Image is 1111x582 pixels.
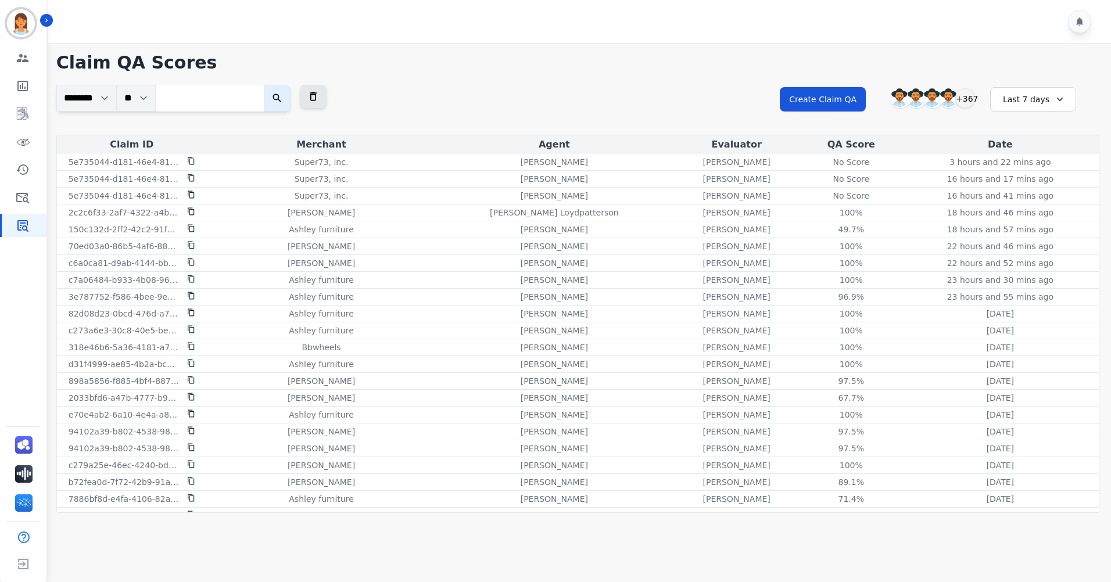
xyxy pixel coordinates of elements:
p: [PERSON_NAME] Loydpatterson [490,207,619,218]
p: Ashley furniture [289,224,353,235]
div: No Score [825,173,877,185]
p: [PERSON_NAME] [521,342,588,353]
p: [DATE] [987,476,1014,488]
p: Super73, inc. [295,173,349,185]
p: [PERSON_NAME] [521,156,588,168]
div: 100% [825,274,877,286]
p: Ashley furniture [289,274,353,286]
p: [PERSON_NAME] [703,392,770,404]
p: [PERSON_NAME] [703,325,770,336]
p: c279a25e-46ec-4240-bd63-12b2de1badb8 [69,459,180,471]
p: Ashley furniture [289,510,353,522]
p: [PERSON_NAME] [703,375,770,387]
p: c273a6e3-30c8-40e5-be55-b51be624e91e [69,325,180,336]
p: [PERSON_NAME] [521,308,588,319]
p: [PERSON_NAME] [521,409,588,421]
div: Agent [438,138,670,152]
p: [DATE] [987,342,1014,353]
p: Ashley furniture [289,308,353,319]
p: 16 hours and 41 mins ago [947,190,1053,202]
p: [PERSON_NAME] [703,308,770,319]
p: c7a06484-b933-4b08-96e0-139341fec2b5 [69,274,180,286]
p: [PERSON_NAME] [703,493,770,505]
div: 100% [825,459,877,471]
div: +367 [955,88,975,108]
div: 97.5% [825,375,877,387]
div: 100% [825,207,877,218]
div: 100% [825,409,877,421]
p: 16 hours and 17 mins ago [947,173,1053,185]
p: [PERSON_NAME] [703,342,770,353]
p: 318e46b6-5a36-4181-a75b-771754a68a80 [69,342,180,353]
p: [PERSON_NAME] [288,240,355,252]
p: 5e735044-d181-46e4-8142-318a0c9b6910 [69,173,180,185]
p: Bbwheels [302,342,341,353]
div: Last 7 days [990,87,1076,112]
p: [DATE] [987,375,1014,387]
p: [PERSON_NAME] [521,291,588,303]
p: [PERSON_NAME] [288,392,355,404]
p: 82d08d23-0bcd-476d-a7ac-c8a0cc74b0e9 [69,308,180,319]
p: 150c132d-2ff2-42c2-91fe-e3db560e4c99 [69,224,180,235]
div: 100% [825,358,877,370]
p: Ashley furniture [289,358,353,370]
p: [DATE] [987,459,1014,471]
p: [DATE] [987,392,1014,404]
p: [PERSON_NAME] [521,392,588,404]
p: Ashley furniture [289,409,353,421]
p: [PERSON_NAME] [521,443,588,454]
p: c6a0ca81-d9ab-4144-bb89-b366ea4ba88b [69,257,180,269]
div: 89.1% [825,476,877,488]
p: [DATE] [987,493,1014,505]
div: 100% [825,240,877,252]
div: 67.7% [825,392,877,404]
div: 97.5% [825,426,877,437]
div: No Score [825,190,877,202]
p: [DATE] [987,443,1014,454]
p: [PERSON_NAME] [703,426,770,437]
p: [PERSON_NAME] [703,207,770,218]
p: [DATE] [987,308,1014,319]
div: 100% [825,257,877,269]
p: Super73, inc. [295,156,349,168]
h1: Claim QA Scores [56,52,1099,73]
p: [PERSON_NAME] [521,426,588,437]
div: 100% [825,308,877,319]
img: Bordered avatar [7,9,35,37]
p: [DATE] [987,409,1014,421]
p: e70e4ab2-6a10-4e4a-a893-0d29edafd8d3 [69,409,180,421]
p: 2c2c6f33-2af7-4322-a4be-d5adeb3ac69e [69,207,180,218]
p: [PERSON_NAME] [703,240,770,252]
p: 3 hours and 22 mins ago [949,156,1051,168]
p: Ashley furniture [289,291,353,303]
p: [PERSON_NAME] [703,156,770,168]
p: 3e787752-f586-4bee-9ece-0cbc561140c0 [69,291,180,303]
p: 2033bfd6-a47b-4777-b9e7-9c1d4996560c [69,392,180,404]
p: [PERSON_NAME] [703,459,770,471]
p: 23 hours and 30 mins ago [947,274,1053,286]
p: [PERSON_NAME] [703,409,770,421]
p: [DATE] [987,426,1014,437]
p: [PERSON_NAME] [521,240,588,252]
div: QA Score [803,138,899,152]
p: [PERSON_NAME] [703,291,770,303]
p: [PERSON_NAME] [521,459,588,471]
p: Ashley furniture [289,325,353,336]
p: ff131ee9-2ca5-4f5c-9fbe-7fc070765e00 [69,510,180,522]
p: [PERSON_NAME] [521,190,588,202]
p: [PERSON_NAME] [521,274,588,286]
p: [PERSON_NAME] [288,459,355,471]
p: [PERSON_NAME] [703,173,770,185]
div: Date [904,138,1096,152]
p: 94102a39-b802-4538-9858-e90217fd9052 [69,443,180,454]
div: No Score [825,156,877,168]
p: 22 hours and 52 mins ago [947,257,1053,269]
p: [PERSON_NAME] [703,476,770,488]
p: Ashley furniture [289,493,353,505]
p: [PERSON_NAME] [521,257,588,269]
p: [DATE] [987,510,1014,522]
div: Merchant [209,138,433,152]
p: [PERSON_NAME] [703,274,770,286]
p: 5e735044-d181-46e4-8142-318a0c9b6910 [69,156,180,168]
p: Super73, inc. [295,190,349,202]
